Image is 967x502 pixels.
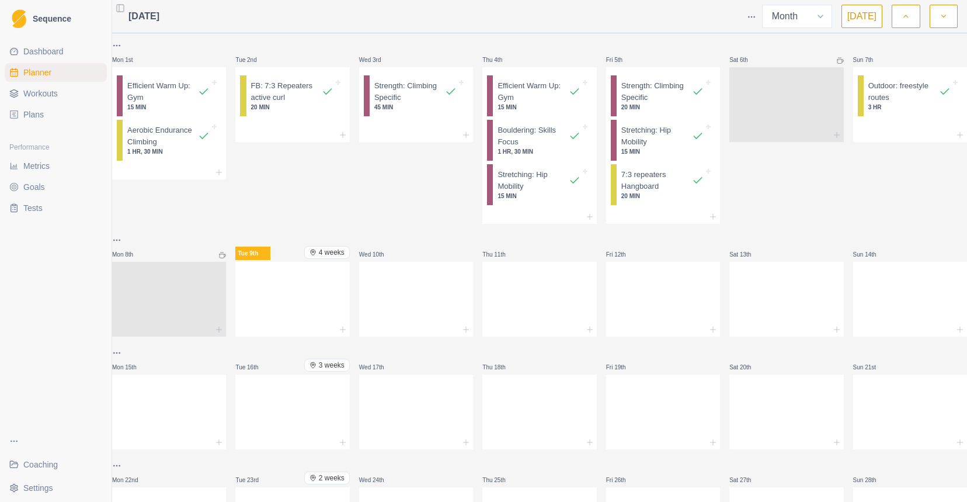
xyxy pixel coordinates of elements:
[117,120,221,161] div: Aerobic Endurance Climbing1 HR, 30 MIN
[482,363,517,372] p: Thu 18th
[117,75,221,116] div: Efficient Warm Up: Gym15 MIN
[729,56,764,64] p: Sat 6th
[235,56,270,64] p: Tue 2nd
[319,473,345,483] span: 2 weeks
[112,476,147,484] p: Mon 22nd
[235,247,270,260] p: Tue 9th
[5,479,107,497] button: Settings
[611,75,715,116] div: Strength: Climbing Specific20 MIN
[606,250,641,259] p: Fri 12th
[868,80,939,103] p: Outdoor: freestyle routes
[621,103,704,112] p: 20 MIN
[729,476,764,484] p: Sat 27th
[5,199,107,217] a: Tests
[23,67,51,78] span: Planner
[5,63,107,82] a: Planner
[112,56,147,64] p: Mon 1st
[611,164,715,205] div: 7:3 repeaters Hangboard20 MIN
[482,476,517,484] p: Thu 25th
[498,124,568,147] p: Bouldering: Skills Focus
[359,476,394,484] p: Wed 24th
[304,472,350,484] a: 2 weeks
[498,147,580,156] p: 1 HR, 30 MIN
[498,169,568,192] p: Stretching: Hip Mobility
[606,56,641,64] p: Fri 5th
[5,42,107,61] a: Dashboard
[5,5,107,33] a: LogoSequence
[364,75,468,116] div: Strength: Climbing Specific45 MIN
[235,476,270,484] p: Tue 23rd
[611,120,715,161] div: Stretching: Hip Mobility15 MIN
[23,202,43,214] span: Tests
[621,147,704,156] p: 15 MIN
[621,124,692,147] p: Stretching: Hip Mobility
[235,363,270,372] p: Tue 16th
[606,363,641,372] p: Fri 19th
[319,361,345,370] span: 3 weeks
[487,120,592,161] div: Bouldering: Skills Focus1 HR, 30 MIN
[498,80,568,103] p: Efficient Warm Up: Gym
[853,56,888,64] p: Sun 7th
[319,248,345,257] span: 4 weeks
[12,9,26,29] img: Logo
[359,250,394,259] p: Wed 10th
[729,250,764,259] p: Sat 13th
[251,80,322,103] p: FB: 7:3 Repeaters active curl
[112,250,147,259] p: Mon 8th
[482,56,517,64] p: Thu 4th
[23,181,45,193] span: Goals
[23,160,50,172] span: Metrics
[359,363,394,372] p: Wed 17th
[498,192,580,200] p: 15 MIN
[606,476,641,484] p: Fri 26th
[5,157,107,175] a: Metrics
[23,46,64,57] span: Dashboard
[5,178,107,196] a: Goals
[487,164,592,205] div: Stretching: Hip Mobility15 MIN
[868,103,951,112] p: 3 HR
[240,75,345,116] div: FB: 7:3 Repeaters active curl20 MIN
[127,80,198,103] p: Efficient Warm Up: Gym
[359,56,394,64] p: Wed 3rd
[374,103,457,112] p: 45 MIN
[841,5,882,28] button: [DATE]
[853,476,888,484] p: Sun 28th
[5,138,107,157] div: Performance
[858,75,962,116] div: Outdoor: freestyle routes3 HR
[853,250,888,259] p: Sun 14th
[498,103,580,112] p: 15 MIN
[482,250,517,259] p: Thu 11th
[127,147,210,156] p: 1 HR, 30 MIN
[304,359,350,372] a: 3 weeks
[23,109,44,120] span: Plans
[112,363,147,372] p: Mon 15th
[127,124,198,147] p: Aerobic Endurance Climbing
[729,363,764,372] p: Sat 20th
[23,88,58,99] span: Workouts
[128,9,159,23] span: [DATE]
[33,15,71,23] span: Sequence
[621,192,704,200] p: 20 MIN
[621,80,692,103] p: Strength: Climbing Specific
[5,105,107,124] a: Plans
[5,455,107,474] a: Coaching
[23,459,58,470] span: Coaching
[251,103,333,112] p: 20 MIN
[853,363,888,372] p: Sun 21st
[374,80,445,103] p: Strength: Climbing Specific
[127,103,210,112] p: 15 MIN
[304,246,350,259] a: 4 weeks
[5,84,107,103] a: Workouts
[487,75,592,116] div: Efficient Warm Up: Gym15 MIN
[621,169,692,192] p: 7:3 repeaters Hangboard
